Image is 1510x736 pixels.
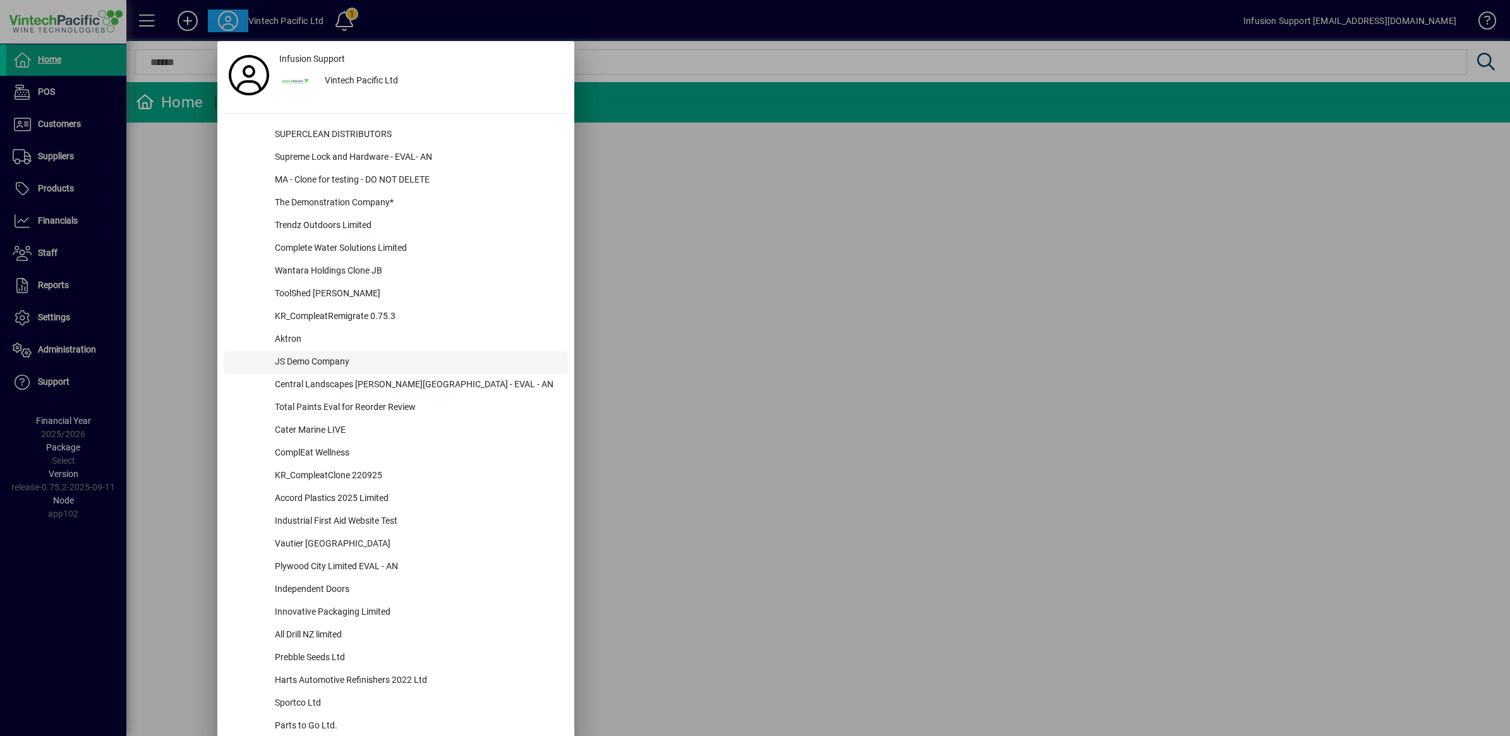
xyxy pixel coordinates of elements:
[265,397,568,419] div: Total Paints Eval for Reorder Review
[224,329,568,351] button: Aktron
[265,510,568,533] div: Industrial First Aid Website Test
[224,533,568,556] button: Vautier [GEOGRAPHIC_DATA]
[224,670,568,692] button: Harts Automotive Refinishers 2022 Ltd
[224,169,568,192] button: MA - Clone for testing - DO NOT DELETE
[265,647,568,670] div: Prebble Seeds Ltd
[224,692,568,715] button: Sportco Ltd
[265,488,568,510] div: Accord Plastics 2025 Limited
[224,601,568,624] button: Innovative Packaging Limited
[224,260,568,283] button: Wantara Holdings Clone JB
[265,351,568,374] div: JS Demo Company
[224,374,568,397] button: Central Landscapes [PERSON_NAME][GEOGRAPHIC_DATA] - EVAL - AN
[224,238,568,260] button: Complete Water Solutions Limited
[315,70,568,93] div: Vintech Pacific Ltd
[224,442,568,465] button: ComplEat Wellness
[265,556,568,579] div: Plywood City Limited EVAL - AN
[224,283,568,306] button: ToolShed [PERSON_NAME]
[265,283,568,306] div: ToolShed [PERSON_NAME]
[265,419,568,442] div: Cater Marine LIVE
[265,215,568,238] div: Trendz Outdoors Limited
[265,670,568,692] div: Harts Automotive Refinishers 2022 Ltd
[274,47,568,70] a: Infusion Support
[265,442,568,465] div: ComplEat Wellness
[224,579,568,601] button: Independent Doors
[224,147,568,169] button: Supreme Lock and Hardware - EVAL- AN
[274,70,568,93] button: Vintech Pacific Ltd
[224,624,568,647] button: All Drill NZ limited
[265,169,568,192] div: MA - Clone for testing - DO NOT DELETE
[265,329,568,351] div: Aktron
[265,374,568,397] div: Central Landscapes [PERSON_NAME][GEOGRAPHIC_DATA] - EVAL - AN
[265,238,568,260] div: Complete Water Solutions Limited
[265,533,568,556] div: Vautier [GEOGRAPHIC_DATA]
[224,124,568,147] button: SUPERCLEAN DISTRIBUTORS
[265,692,568,715] div: Sportco Ltd
[224,419,568,442] button: Cater Marine LIVE
[265,147,568,169] div: Supreme Lock and Hardware - EVAL- AN
[224,192,568,215] button: The Demonstration Company*
[224,306,568,329] button: KR_CompleatRemigrate 0.75.3
[265,601,568,624] div: Innovative Packaging Limited
[224,397,568,419] button: Total Paints Eval for Reorder Review
[279,52,345,66] span: Infusion Support
[265,124,568,147] div: SUPERCLEAN DISTRIBUTORS
[265,192,568,215] div: The Demonstration Company*
[224,510,568,533] button: Industrial First Aid Website Test
[265,465,568,488] div: KR_CompleatClone 220925
[224,465,568,488] button: KR_CompleatClone 220925
[224,488,568,510] button: Accord Plastics 2025 Limited
[224,556,568,579] button: Plywood City Limited EVAL - AN
[265,306,568,329] div: KR_CompleatRemigrate 0.75.3
[265,260,568,283] div: Wantara Holdings Clone JB
[224,215,568,238] button: Trendz Outdoors Limited
[265,624,568,647] div: All Drill NZ limited
[224,351,568,374] button: JS Demo Company
[265,579,568,601] div: Independent Doors
[224,64,274,87] a: Profile
[224,647,568,670] button: Prebble Seeds Ltd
